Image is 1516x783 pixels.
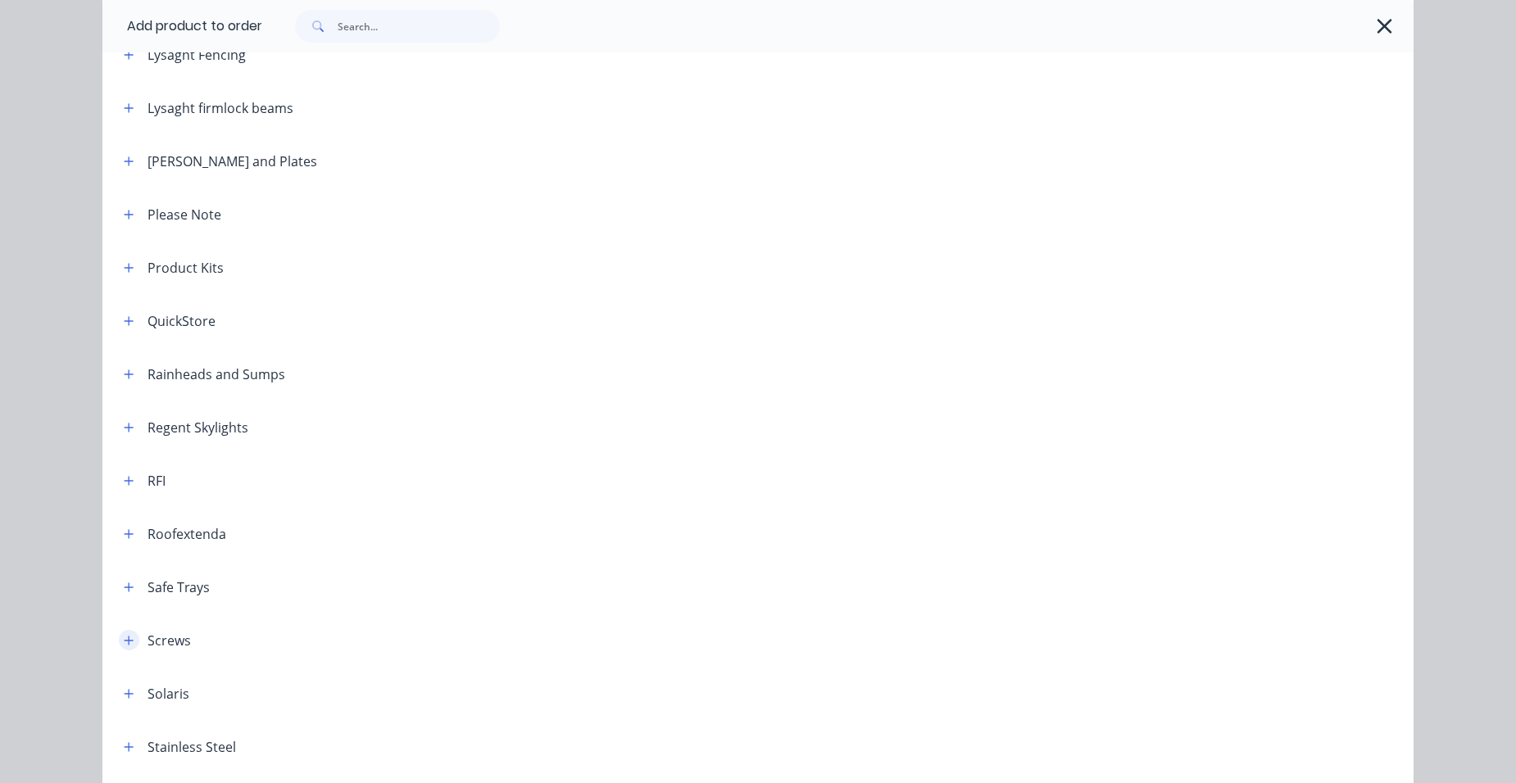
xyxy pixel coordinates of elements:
[148,737,236,757] div: Stainless Steel
[148,418,248,437] div: Regent Skylights
[148,524,226,544] div: Roofextenda
[148,205,221,224] div: Please Note
[148,471,166,491] div: RFI
[338,10,500,43] input: Search...
[148,98,293,118] div: Lysaght firmlock beams
[148,577,210,597] div: Safe Trays
[148,364,285,384] div: Rainheads and Sumps
[148,45,246,65] div: Lysaght Fencing
[148,684,189,704] div: Solaris
[148,258,224,278] div: Product Kits
[148,311,216,331] div: QuickStore
[148,152,317,171] div: [PERSON_NAME] and Plates
[148,631,191,650] div: Screws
